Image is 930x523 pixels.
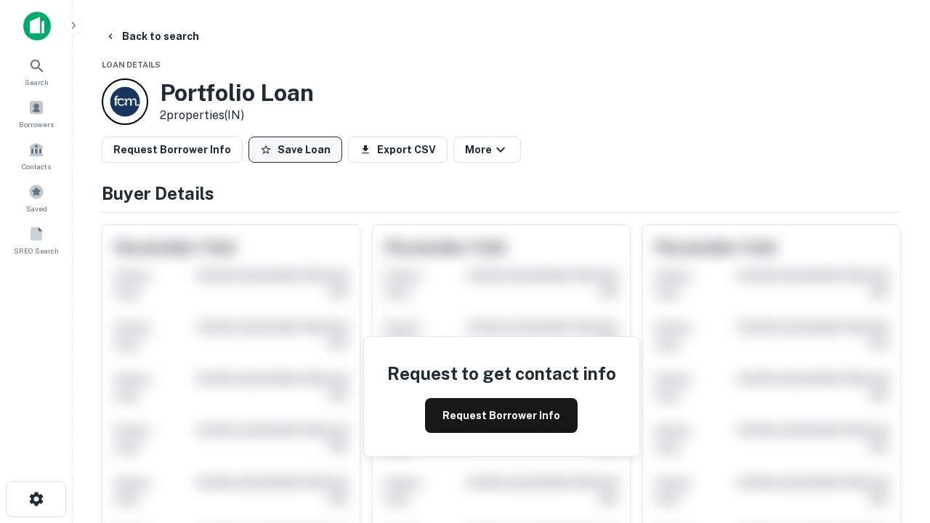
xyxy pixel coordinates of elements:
[4,52,68,91] a: Search
[102,137,243,163] button: Request Borrower Info
[99,23,205,49] button: Back to search
[102,60,161,69] span: Loan Details
[425,398,578,433] button: Request Borrower Info
[348,137,448,163] button: Export CSV
[19,118,54,130] span: Borrowers
[387,360,616,386] h4: Request to get contact info
[22,161,51,172] span: Contacts
[4,220,68,259] a: SREO Search
[26,203,47,214] span: Saved
[160,79,314,107] h3: Portfolio Loan
[453,137,521,163] button: More
[14,245,59,256] span: SREO Search
[25,76,49,88] span: Search
[102,180,901,206] h4: Buyer Details
[23,12,51,41] img: capitalize-icon.png
[248,137,342,163] button: Save Loan
[4,136,68,175] a: Contacts
[160,107,314,124] p: 2 properties (IN)
[4,94,68,133] a: Borrowers
[857,360,930,430] iframe: Chat Widget
[4,178,68,217] a: Saved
